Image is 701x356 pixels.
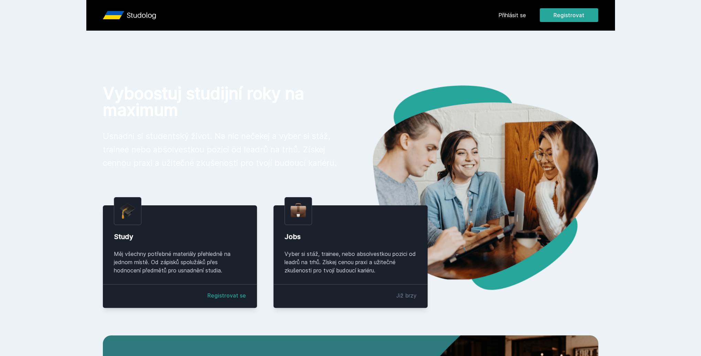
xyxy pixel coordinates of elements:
img: briefcase.png [290,202,306,219]
div: Study [114,232,246,241]
div: Již brzy [396,291,417,300]
div: Jobs [284,232,417,241]
a: Přihlásit se [498,11,526,19]
img: hero.png [350,85,598,290]
div: Měj všechny potřebné materiály přehledně na jednom místě. Od zápisků spolužáků přes hodnocení pře... [114,250,246,274]
h1: Vyboostuj studijní roky na maximum [103,85,339,118]
p: Usnadni si studentský život. Na nic nečekej a vyber si stáž, trainee nebo absolvestkou pozici od ... [103,129,339,170]
img: graduation-cap.png [120,203,136,219]
button: Registrovat [540,8,598,22]
a: Registrovat se [207,291,246,300]
div: Vyber si stáž, trainee, nebo absolvestkou pozici od leadrů na trhů. Získej cenou praxi a užitečné... [284,250,417,274]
